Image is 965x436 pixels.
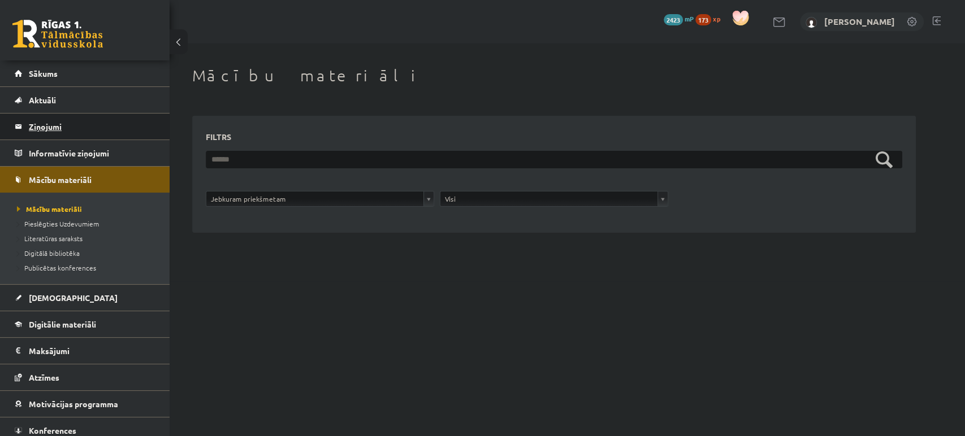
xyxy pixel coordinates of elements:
[17,248,158,258] a: Digitālā bibliotēka
[17,219,158,229] a: Pieslēgties Uzdevumiem
[445,191,653,206] span: Visi
[29,95,56,105] span: Aktuāli
[17,234,83,243] span: Literatūras saraksts
[695,14,711,25] span: 173
[17,204,158,214] a: Mācību materiāli
[206,129,889,145] h3: Filtrs
[15,87,155,113] a: Aktuāli
[29,293,118,303] span: [DEMOGRAPHIC_DATA]
[15,391,155,417] a: Motivācijas programma
[29,372,59,382] span: Atzīmes
[17,219,99,228] span: Pieslēgties Uzdevumiem
[29,175,92,185] span: Mācību materiāli
[17,248,80,258] span: Digitālā bibliotēka
[824,16,895,27] a: [PERSON_NAME]
[15,60,155,86] a: Sākums
[806,17,817,28] img: Jekaterina Zeļeņina
[211,191,419,206] span: Jebkuram priekšmetam
[15,167,155,193] a: Mācību materiāli
[664,14,683,25] span: 2423
[29,399,118,409] span: Motivācijas programma
[29,319,96,329] span: Digitālie materiāli
[15,114,155,139] a: Ziņojumi
[17,263,96,272] span: Publicētas konferences
[664,14,694,23] a: 2423 mP
[15,140,155,166] a: Informatīvie ziņojumi
[17,204,82,213] span: Mācību materiāli
[685,14,694,23] span: mP
[17,233,158,243] a: Literatūras saraksts
[12,20,103,48] a: Rīgas 1. Tālmācības vidusskola
[29,140,155,166] legend: Informatīvie ziņojumi
[29,425,76,435] span: Konferences
[695,14,726,23] a: 173 xp
[192,66,916,85] h1: Mācību materiāli
[29,338,155,364] legend: Maksājumi
[29,68,58,79] span: Sākums
[713,14,720,23] span: xp
[17,263,158,273] a: Publicētas konferences
[29,114,155,139] legend: Ziņojumi
[15,311,155,337] a: Digitālie materiāli
[15,285,155,311] a: [DEMOGRAPHIC_DATA]
[15,364,155,390] a: Atzīmes
[15,338,155,364] a: Maksājumi
[440,191,668,206] a: Visi
[206,191,434,206] a: Jebkuram priekšmetam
